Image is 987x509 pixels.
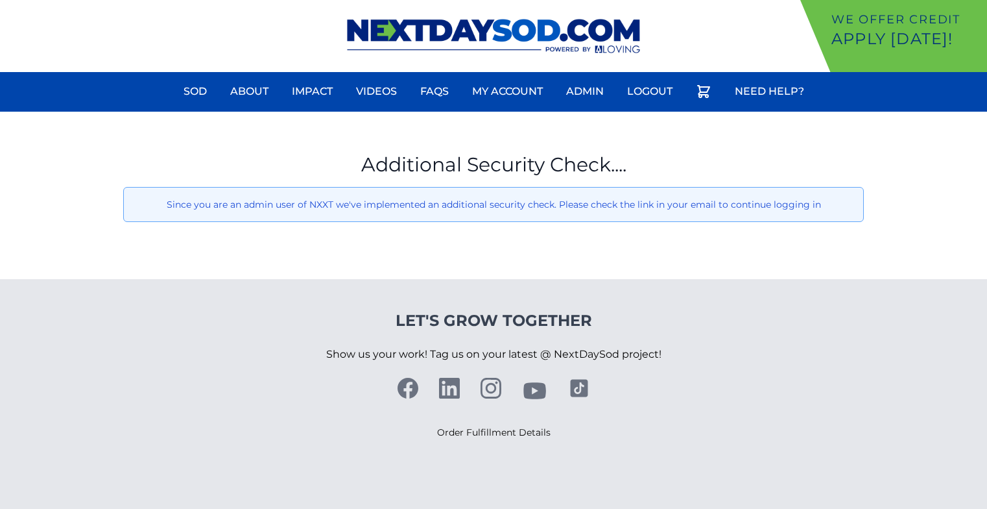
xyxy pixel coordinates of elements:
h1: Additional Security Check.... [123,153,864,177]
a: Logout [619,76,680,107]
a: Admin [558,76,612,107]
a: FAQs [412,76,457,107]
p: We offer Credit [831,10,982,29]
a: My Account [464,76,551,107]
a: Need Help? [727,76,812,107]
a: About [222,76,276,107]
p: Apply [DATE]! [831,29,982,49]
a: Impact [284,76,340,107]
p: Since you are an admin user of NXXT we've implemented an additional security check. Please check ... [134,198,853,211]
p: Show us your work! Tag us on your latest @ NextDaySod project! [326,331,661,378]
a: Order Fulfillment Details [437,427,551,438]
a: Sod [176,76,215,107]
h4: Let's Grow Together [326,310,661,331]
a: Videos [348,76,405,107]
